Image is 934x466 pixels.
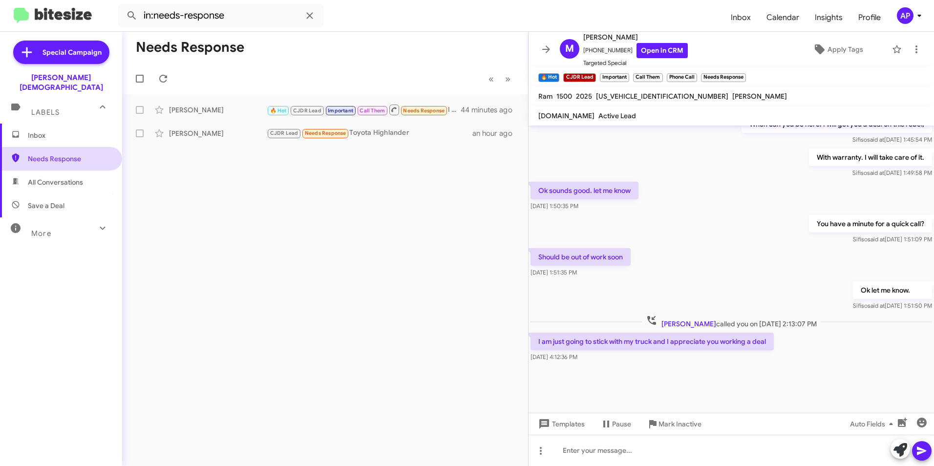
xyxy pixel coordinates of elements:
span: [PERSON_NAME] [661,319,716,328]
span: [PERSON_NAME] [583,31,688,43]
small: Phone Call [667,73,697,82]
a: Calendar [759,3,807,32]
span: Apply Tags [828,41,863,58]
span: « [488,73,494,85]
span: Sifiso [DATE] 1:49:58 PM [852,169,932,176]
a: Profile [850,3,889,32]
span: » [505,73,510,85]
button: Auto Fields [842,415,905,433]
a: Insights [807,3,850,32]
span: M [565,41,574,57]
h1: Needs Response [136,40,244,55]
button: Mark Inactive [639,415,709,433]
div: 44 minutes ago [462,105,520,115]
small: Call Them [633,73,662,82]
button: Apply Tags [788,41,887,58]
span: said at [868,302,885,309]
span: More [31,229,51,238]
span: said at [867,169,884,176]
span: Templates [536,415,585,433]
a: Special Campaign [13,41,109,64]
nav: Page navigation example [483,69,516,89]
div: [PERSON_NAME] [169,128,267,138]
span: said at [868,235,885,243]
p: I am just going to stick with my truck and I appreciate you working a deal [531,333,774,350]
span: Mark Inactive [658,415,701,433]
span: Pause [612,415,631,433]
p: With warranty. I will take care of it. [809,148,932,166]
p: Should be out of work soon [531,248,631,266]
span: [DATE] 1:50:35 PM [531,202,578,210]
small: Needs Response [701,73,746,82]
span: 🔥 Hot [270,107,287,114]
span: Call Them [360,107,385,114]
span: [DOMAIN_NAME] [538,111,594,120]
button: AP [889,7,923,24]
span: Needs Response [28,154,111,164]
span: [PERSON_NAME] [732,92,787,101]
span: Auto Fields [850,415,897,433]
span: Targeted Special [583,58,688,68]
p: You have a minute for a quick call? [809,215,932,233]
span: Needs Response [403,107,445,114]
div: [PERSON_NAME] [169,105,267,115]
span: Inbox [28,130,111,140]
span: [DATE] 1:51:35 PM [531,269,577,276]
span: Sifiso [DATE] 1:51:09 PM [853,235,932,243]
span: Important [328,107,353,114]
span: called you on [DATE] 2:13:07 PM [642,315,821,329]
span: [PHONE_NUMBER] [583,43,688,58]
div: I am just going to stick with my truck and I appreciate you working a deal [267,104,462,116]
span: Sifiso [DATE] 1:45:54 PM [852,136,932,143]
span: CJDR Lead [270,130,298,136]
span: Special Campaign [42,47,102,57]
span: Ram [538,92,552,101]
span: said at [867,136,884,143]
small: CJDR Lead [563,73,595,82]
span: All Conversations [28,177,83,187]
span: Needs Response [305,130,346,136]
div: Toyota Highlander [267,127,472,139]
span: 2025 [576,92,592,101]
span: Labels [31,108,60,117]
div: an hour ago [472,128,520,138]
p: Ok sounds good. let me know [531,182,638,199]
button: Pause [593,415,639,433]
small: Important [600,73,629,82]
span: 1500 [556,92,572,101]
small: 🔥 Hot [538,73,559,82]
input: Search [118,4,323,27]
button: Templates [529,415,593,433]
p: Ok let me know. [853,281,932,299]
span: Sifiso [DATE] 1:51:50 PM [853,302,932,309]
button: Next [499,69,516,89]
span: CJDR Lead [293,107,321,114]
span: Active Lead [598,111,636,120]
span: [US_VEHICLE_IDENTIFICATION_NUMBER] [596,92,728,101]
button: Previous [483,69,500,89]
span: Save a Deal [28,201,64,211]
a: Inbox [723,3,759,32]
a: Open in CRM [637,43,688,58]
div: AP [897,7,913,24]
span: [DATE] 4:12:36 PM [531,353,577,360]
